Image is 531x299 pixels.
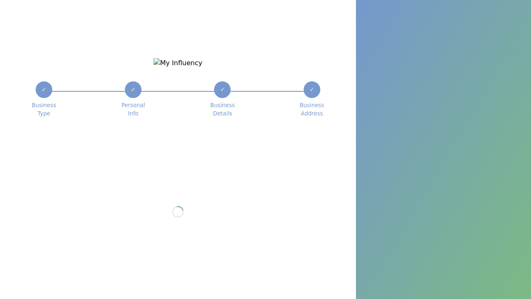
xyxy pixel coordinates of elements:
[153,58,202,68] img: My Influency
[210,101,235,118] span: Business Details
[300,101,324,118] span: Business Address
[125,81,141,98] div: ✓
[122,101,145,118] span: Personal Info
[36,81,52,98] div: ✓
[214,81,231,98] div: ✓
[304,81,320,98] div: ✓
[32,101,56,118] span: Business Type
